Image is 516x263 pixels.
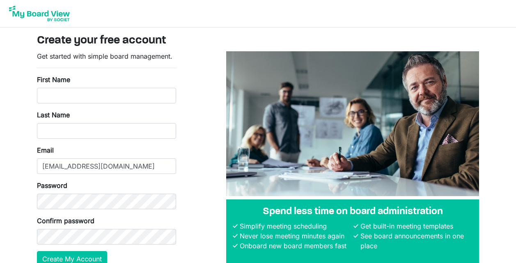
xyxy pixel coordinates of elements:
[37,181,67,190] label: Password
[37,216,94,226] label: Confirm password
[37,110,70,120] label: Last Name
[37,145,54,155] label: Email
[7,3,72,24] img: My Board View Logo
[37,75,70,85] label: First Name
[226,51,479,196] img: A photograph of board members sitting at a table
[358,231,472,251] li: See board announcements in one place
[233,206,472,218] h4: Spend less time on board administration
[238,221,352,231] li: Simplify meeting scheduling
[37,52,172,60] span: Get started with simple board management.
[358,221,472,231] li: Get built-in meeting templates
[238,241,352,251] li: Onboard new board members fast
[238,231,352,241] li: Never lose meeting minutes again
[37,34,479,48] h3: Create your free account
